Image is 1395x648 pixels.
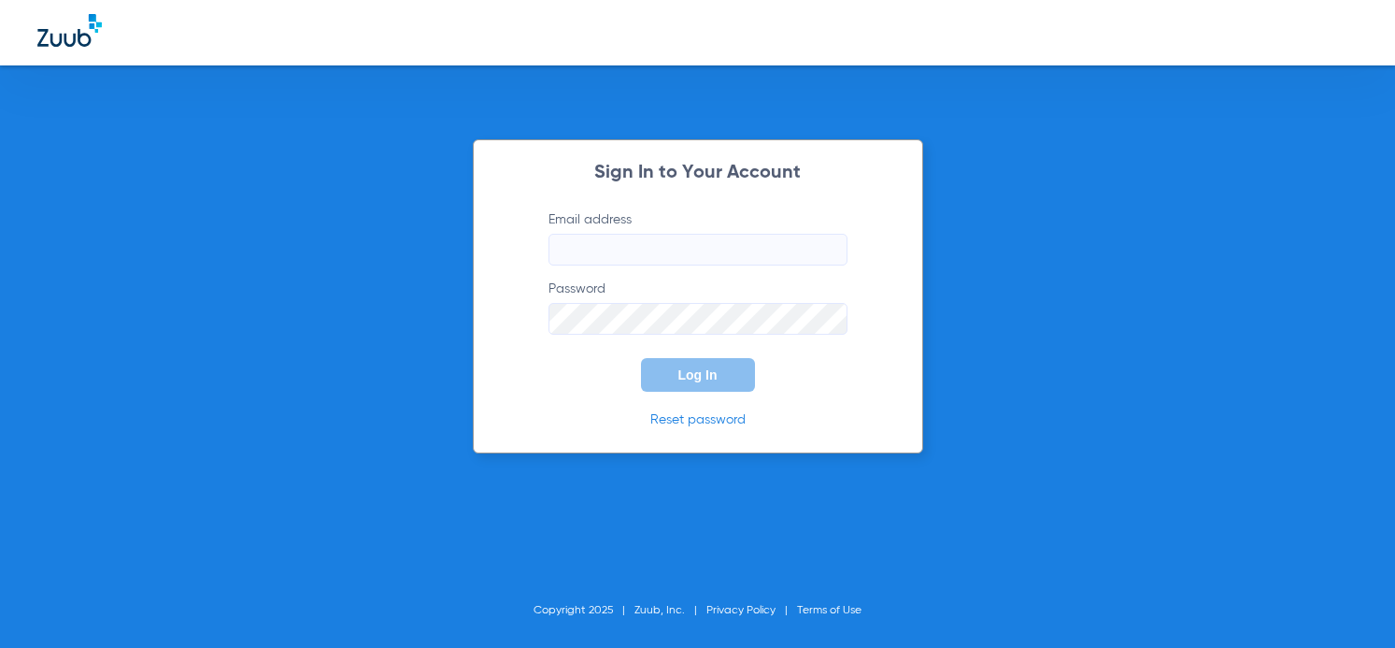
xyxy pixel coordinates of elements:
[548,303,847,335] input: Password
[634,601,706,620] li: Zuub, Inc.
[534,601,634,620] li: Copyright 2025
[650,413,746,426] a: Reset password
[548,234,847,266] input: Email address
[548,280,847,335] label: Password
[1302,558,1395,648] iframe: Chat Widget
[678,367,718,382] span: Log In
[520,164,875,182] h2: Sign In to Your Account
[641,358,755,392] button: Log In
[37,14,102,47] img: Zuub Logo
[706,605,776,616] a: Privacy Policy
[797,605,861,616] a: Terms of Use
[548,210,847,266] label: Email address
